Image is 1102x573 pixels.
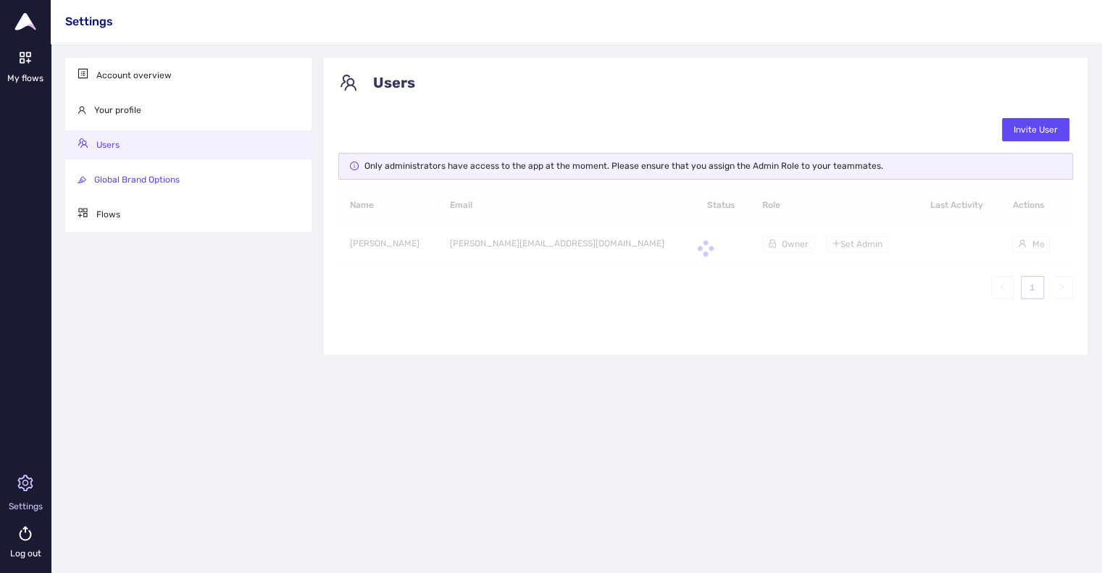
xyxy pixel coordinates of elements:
[77,106,87,114] span: user
[14,13,36,30] img: Upflowy logo
[77,175,87,184] span: highlight
[94,175,180,185] span: Global Brand Options
[373,72,415,93] span: Users
[96,70,172,80] span: Account overview
[1002,118,1069,141] button: Invite User
[1014,123,1058,137] span: Invite User
[364,159,1061,173] div: Only administrators have access to the app at the moment. Please ensure that you assign the Admin...
[350,162,359,170] span: info-circle
[96,140,120,150] span: Users
[96,209,120,219] span: Flows
[94,105,141,115] span: Your profile
[65,14,113,28] span: Settings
